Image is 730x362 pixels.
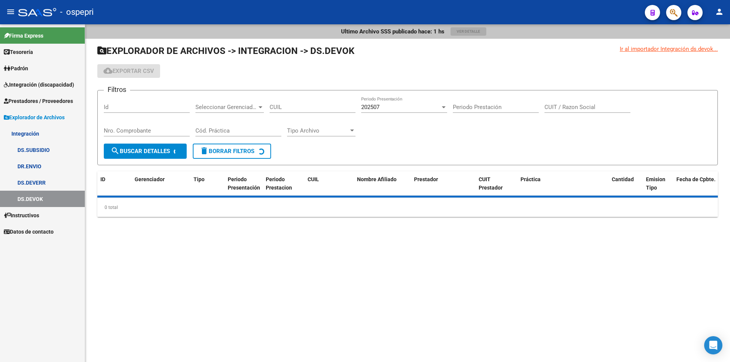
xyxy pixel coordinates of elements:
[103,66,113,75] mat-icon: cloud_download
[4,81,74,89] span: Integración (discapacidad)
[704,336,722,354] div: Open Intercom Messenger
[194,176,205,182] span: Tipo
[476,171,517,196] datatable-header-cell: CUIT Prestador
[193,144,271,159] button: Borrar Filtros
[111,146,120,155] mat-icon: search
[200,146,209,155] mat-icon: delete
[357,176,397,182] span: Nombre Afiliado
[263,171,305,196] datatable-header-cell: Periodo Prestacion
[646,176,665,191] span: Emision Tipo
[104,144,187,159] button: Buscar Detalles
[521,176,541,182] span: Práctica
[4,113,65,122] span: Explorador de Archivos
[361,104,379,111] span: 202507
[612,176,634,182] span: Cantidad
[308,176,319,182] span: CUIL
[195,104,257,111] span: Seleccionar Gerenciador
[97,64,160,78] button: Exportar CSV
[111,148,170,155] span: Buscar Detalles
[97,46,354,56] span: EXPLORADOR DE ARCHIVOS -> INTEGRACION -> DS.DEVOK
[411,171,476,196] datatable-header-cell: Prestador
[190,171,225,196] datatable-header-cell: Tipo
[97,198,718,217] div: 0 total
[4,97,73,105] span: Prestadores / Proveedores
[266,176,292,191] span: Periodo Prestacion
[4,32,43,40] span: Firma Express
[451,27,486,36] button: Ver Detalle
[97,171,132,196] datatable-header-cell: ID
[609,171,643,196] datatable-header-cell: Cantidad
[341,27,444,36] p: Ultimo Archivo SSS publicado hace: 1 hs
[4,211,39,220] span: Instructivos
[643,171,673,196] datatable-header-cell: Emision Tipo
[287,127,349,134] span: Tipo Archivo
[103,68,154,74] span: Exportar CSV
[479,176,503,191] span: CUIT Prestador
[4,228,54,236] span: Datos de contacto
[676,176,716,182] span: Fecha de Cpbte.
[104,84,130,95] h3: Filtros
[673,171,727,196] datatable-header-cell: Fecha de Cpbte.
[6,7,15,16] mat-icon: menu
[305,171,354,196] datatable-header-cell: CUIL
[100,176,105,182] span: ID
[200,148,254,155] span: Borrar Filtros
[620,45,718,53] div: Ir al importador Integración ds.devok...
[228,176,260,191] span: Periodo Presentación
[60,4,94,21] span: - ospepri
[135,176,165,182] span: Gerenciador
[4,64,28,73] span: Padrón
[414,176,438,182] span: Prestador
[457,29,480,33] span: Ver Detalle
[4,48,33,56] span: Tesorería
[225,171,263,196] datatable-header-cell: Periodo Presentación
[715,7,724,16] mat-icon: person
[354,171,411,196] datatable-header-cell: Nombre Afiliado
[132,171,190,196] datatable-header-cell: Gerenciador
[517,171,609,196] datatable-header-cell: Práctica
